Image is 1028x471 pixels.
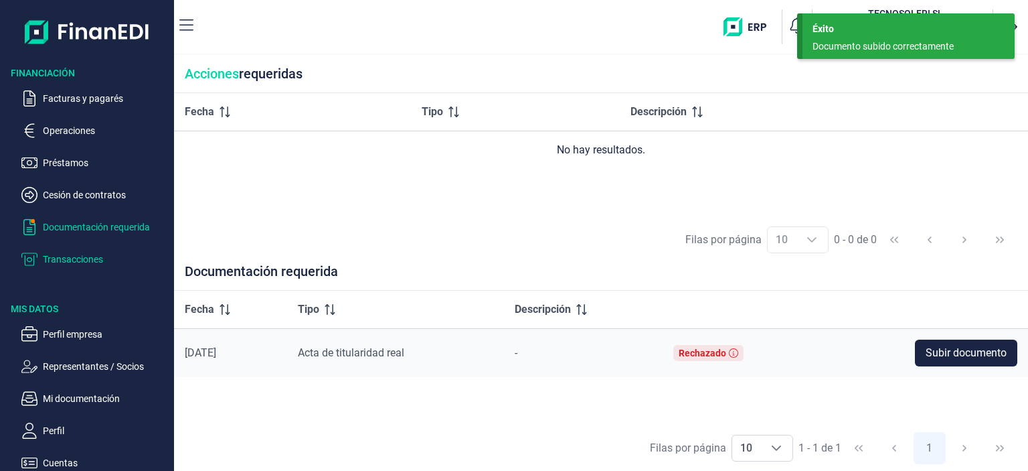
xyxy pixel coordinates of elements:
div: Documentación requerida [174,263,1028,291]
div: requeridas [174,55,1028,93]
button: Operaciones [21,123,169,139]
p: Perfil [43,423,169,439]
p: Facturas y pagarés [43,90,169,107]
button: Representantes / Socios [21,358,169,375]
p: Representantes / Socios [43,358,169,375]
span: 10 [732,435,760,461]
div: Choose [760,435,792,461]
button: Next Page [948,224,980,256]
button: Mi documentación [21,391,169,407]
img: erp [723,17,776,36]
p: Mi documentación [43,391,169,407]
div: Éxito [812,22,1005,36]
button: Préstamos [21,155,169,171]
span: - [515,346,517,359]
span: Descripción [630,104,687,120]
span: 1 - 1 de 1 [798,443,841,454]
button: Next Page [948,432,980,464]
button: Perfil [21,423,169,439]
button: Page 1 [914,432,946,464]
button: Previous Page [914,224,946,256]
p: Préstamos [43,155,169,171]
p: Perfil empresa [43,326,169,342]
span: Tipo [422,104,443,120]
p: Cuentas [43,455,169,471]
span: Subir documento [926,345,1007,361]
button: Last Page [984,224,1016,256]
span: 0 - 0 de 0 [834,234,877,245]
button: Documentación requerida [21,219,169,235]
span: Tipo [298,301,319,318]
div: Filas por página [685,232,762,248]
button: Cesión de contratos [21,187,169,203]
button: Last Page [984,432,1016,464]
img: Logo de aplicación [25,11,150,53]
button: First Page [878,224,910,256]
button: Perfil empresa [21,326,169,342]
p: Cesión de contratos [43,187,169,203]
button: First Page [843,432,875,464]
div: No hay resultados. [185,142,1017,158]
p: Documentación requerida [43,219,169,235]
h3: TECNOSOLFRI SL [845,7,966,20]
button: TETECNOSOLFRI SL[PERSON_NAME] Perez Pericacho(B83326884) [818,7,987,47]
button: Subir documento [915,340,1017,366]
div: Documento subido correctamente [812,40,995,54]
button: Cuentas [21,455,169,471]
div: [DATE] [185,346,276,360]
button: Facturas y pagarés [21,90,169,107]
span: Acta de titularidad real [298,346,404,359]
span: Fecha [185,301,214,318]
span: Acciones [185,66,239,82]
button: Transacciones [21,251,169,267]
div: Rechazado [679,348,726,358]
button: Previous Page [878,432,910,464]
div: Filas por página [650,440,726,456]
p: Operaciones [43,123,169,139]
p: Transacciones [43,251,169,267]
div: Choose [796,227,828,253]
span: Descripción [515,301,571,318]
span: Fecha [185,104,214,120]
